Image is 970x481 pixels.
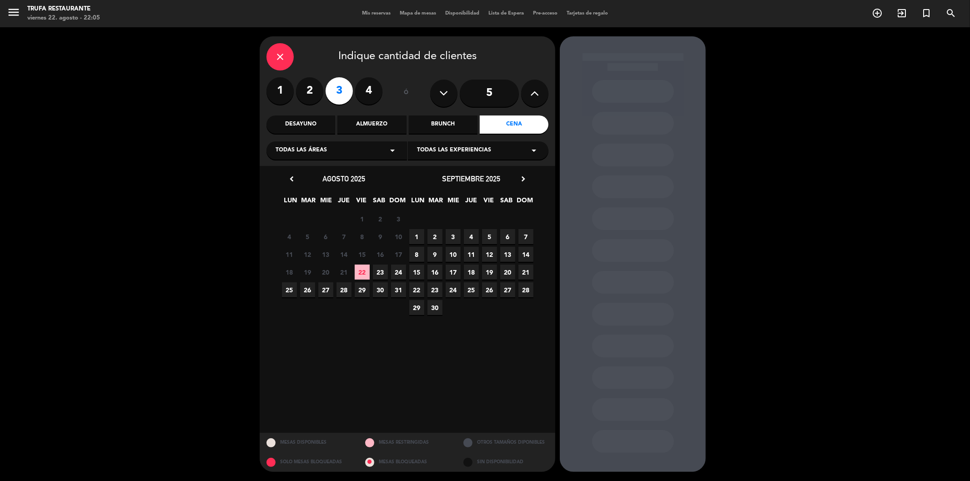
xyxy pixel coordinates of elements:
span: MIE [319,195,334,210]
span: 4 [282,229,297,244]
span: 3 [446,229,461,244]
span: 3 [391,211,406,226]
div: MESAS BLOQUEADAS [358,452,457,472]
span: Todas las áreas [276,146,327,155]
div: ó [392,77,421,109]
span: 15 [355,247,370,262]
label: 3 [326,77,353,105]
span: Tarjetas de regalo [562,11,613,16]
span: VIE [482,195,497,210]
span: 6 [318,229,333,244]
span: 8 [409,247,424,262]
span: JUE [337,195,352,210]
span: 4 [464,229,479,244]
i: chevron_left [287,174,297,184]
div: OTROS TAMAÑOS DIPONIBLES [457,433,555,452]
span: Mapa de mesas [395,11,441,16]
i: menu [7,5,20,19]
span: 1 [355,211,370,226]
span: MAR [301,195,316,210]
i: chevron_right [518,174,528,184]
span: 1 [409,229,424,244]
span: 31 [391,282,406,297]
span: 8 [355,229,370,244]
span: 15 [409,265,424,280]
div: MESAS RESTRINGIDAS [358,433,457,452]
span: 24 [446,282,461,297]
span: Pre-acceso [528,11,562,16]
span: 27 [318,282,333,297]
span: 23 [373,265,388,280]
span: 30 [373,282,388,297]
span: JUE [464,195,479,210]
i: arrow_drop_down [387,145,398,156]
span: 13 [500,247,515,262]
span: 2 [373,211,388,226]
span: 9 [373,229,388,244]
span: 19 [482,265,497,280]
i: search [945,8,956,19]
span: VIE [354,195,369,210]
span: 30 [427,300,442,315]
span: LUN [411,195,426,210]
span: MIE [446,195,461,210]
span: septiembre 2025 [442,174,500,183]
i: exit_to_app [896,8,907,19]
span: 19 [300,265,315,280]
span: 16 [427,265,442,280]
div: viernes 22. agosto - 22:05 [27,14,100,23]
span: 20 [318,265,333,280]
span: 28 [518,282,533,297]
span: 29 [355,282,370,297]
span: LUN [283,195,298,210]
i: add_circle_outline [872,8,883,19]
i: arrow_drop_down [528,145,539,156]
span: 28 [337,282,352,297]
span: SAB [499,195,514,210]
span: 29 [409,300,424,315]
label: 2 [296,77,323,105]
span: 24 [391,265,406,280]
span: 7 [337,229,352,244]
span: Mis reservas [357,11,395,16]
span: 13 [318,247,333,262]
span: 21 [518,265,533,280]
span: 20 [500,265,515,280]
span: 27 [500,282,515,297]
span: agosto 2025 [322,174,365,183]
span: 11 [464,247,479,262]
div: Almuerzo [337,115,406,134]
span: 6 [500,229,515,244]
button: menu [7,5,20,22]
span: DOM [390,195,405,210]
span: 10 [391,229,406,244]
span: 12 [300,247,315,262]
span: 25 [464,282,479,297]
span: 10 [446,247,461,262]
span: Todas las experiencias [417,146,491,155]
div: SIN DISPONIBILIDAD [457,452,555,472]
label: 1 [266,77,294,105]
span: 25 [282,282,297,297]
span: 14 [337,247,352,262]
span: 16 [373,247,388,262]
span: 17 [446,265,461,280]
div: SOLO MESAS BLOQUEADAS [260,452,358,472]
div: Cena [480,115,548,134]
span: Disponibilidad [441,11,484,16]
i: close [275,51,286,62]
div: Trufa Restaurante [27,5,100,14]
span: 22 [355,265,370,280]
span: Lista de Espera [484,11,528,16]
span: 7 [518,229,533,244]
span: 26 [482,282,497,297]
label: 4 [355,77,382,105]
i: turned_in_not [921,8,932,19]
span: 21 [337,265,352,280]
div: MESAS DISPONIBLES [260,433,358,452]
span: MAR [428,195,443,210]
span: 9 [427,247,442,262]
span: 22 [409,282,424,297]
span: 2 [427,229,442,244]
span: 11 [282,247,297,262]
